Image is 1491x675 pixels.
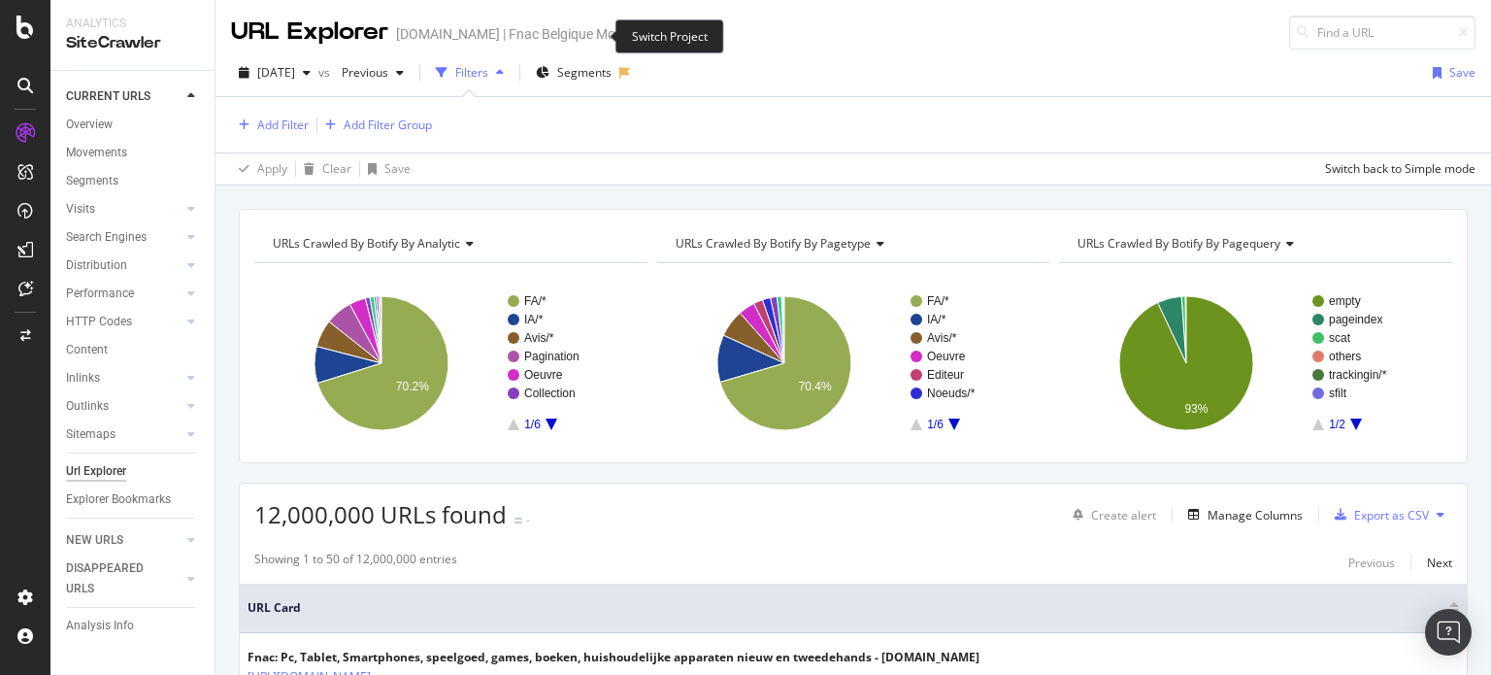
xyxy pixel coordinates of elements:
[526,512,530,528] div: -
[1354,507,1429,523] div: Export as CSV
[254,279,642,448] svg: A chart.
[257,117,309,133] div: Add Filter
[1449,64,1475,81] div: Save
[524,368,563,382] text: Oeuvre
[269,228,630,259] h4: URLs Crawled By Botify By analytic
[1329,294,1361,308] text: empty
[66,255,182,276] a: Distribution
[927,350,966,363] text: Oeuvre
[66,424,182,445] a: Sitemaps
[66,115,201,135] a: Overview
[927,368,964,382] text: Editeur
[657,279,1044,448] svg: A chart.
[384,160,411,177] div: Save
[1348,551,1395,574] button: Previous
[231,57,318,88] button: [DATE]
[1065,499,1156,530] button: Create alert
[66,199,182,219] a: Visits
[514,518,522,523] img: Equal
[66,143,201,163] a: Movements
[1329,350,1361,363] text: others
[66,86,150,107] div: CURRENT URLS
[317,114,432,137] button: Add Filter Group
[66,171,201,191] a: Segments
[66,489,171,510] div: Explorer Bookmarks
[360,153,411,185] button: Save
[1077,235,1280,252] span: URLs Crawled By Botify By pagequery
[524,418,541,431] text: 1/6
[231,16,388,49] div: URL Explorer
[1074,228,1435,259] h4: URLs Crawled By Botify By pagequery
[66,16,199,32] div: Analytics
[428,57,512,88] button: Filters
[1091,507,1156,523] div: Create alert
[396,24,636,44] div: [DOMAIN_NAME] | Fnac Belgique Mobile
[66,284,182,304] a: Performance
[455,64,488,81] div: Filters
[524,350,580,363] text: Pagination
[66,227,147,248] div: Search Engines
[66,227,182,248] a: Search Engines
[798,380,831,393] text: 70.4%
[66,530,123,551] div: NEW URLS
[524,387,576,400] text: Collection
[254,498,507,530] span: 12,000,000 URLs found
[257,64,295,81] span: 2025 Aug. 1st
[66,530,182,551] a: NEW URLS
[1329,313,1382,326] text: pageindex
[66,368,100,388] div: Inlinks
[273,235,460,252] span: URLs Crawled By Botify By analytic
[254,551,457,574] div: Showing 1 to 50 of 12,000,000 entries
[257,160,287,177] div: Apply
[1327,499,1429,530] button: Export as CSV
[557,64,612,81] span: Segments
[66,558,182,599] a: DISAPPEARED URLS
[296,153,351,185] button: Clear
[1325,160,1475,177] div: Switch back to Simple mode
[1427,551,1452,574] button: Next
[66,199,95,219] div: Visits
[66,368,182,388] a: Inlinks
[334,64,388,81] span: Previous
[66,32,199,54] div: SiteCrawler
[344,117,432,133] div: Add Filter Group
[66,255,127,276] div: Distribution
[927,331,957,345] text: Avis/*
[1317,153,1475,185] button: Switch back to Simple mode
[672,228,1033,259] h4: URLs Crawled By Botify By pagetype
[66,396,182,417] a: Outlinks
[66,396,109,417] div: Outlinks
[66,616,201,636] a: Analysis Info
[1180,503,1303,526] button: Manage Columns
[66,489,201,510] a: Explorer Bookmarks
[66,424,116,445] div: Sitemaps
[396,380,429,393] text: 70.2%
[66,558,164,599] div: DISAPPEARED URLS
[1427,555,1452,571] div: Next
[322,160,351,177] div: Clear
[334,57,412,88] button: Previous
[1348,555,1395,571] div: Previous
[66,143,127,163] div: Movements
[1208,507,1303,523] div: Manage Columns
[1425,57,1475,88] button: Save
[318,64,334,81] span: vs
[1059,279,1446,448] svg: A chart.
[1289,16,1475,50] input: Find a URL
[248,599,1444,617] span: URL Card
[1329,331,1351,345] text: scat
[524,331,554,345] text: Avis/*
[676,235,871,252] span: URLs Crawled By Botify By pagetype
[615,19,724,53] div: Switch Project
[66,461,201,482] a: Url Explorer
[66,340,201,360] a: Content
[1329,387,1347,400] text: sfilt
[248,649,979,666] div: Fnac: Pc, Tablet, Smartphones, speelgoed, games, boeken, huishoudelijke apparaten nieuw en tweede...
[231,153,287,185] button: Apply
[528,57,619,88] button: Segments
[66,312,132,332] div: HTTP Codes
[66,86,182,107] a: CURRENT URLS
[66,115,113,135] div: Overview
